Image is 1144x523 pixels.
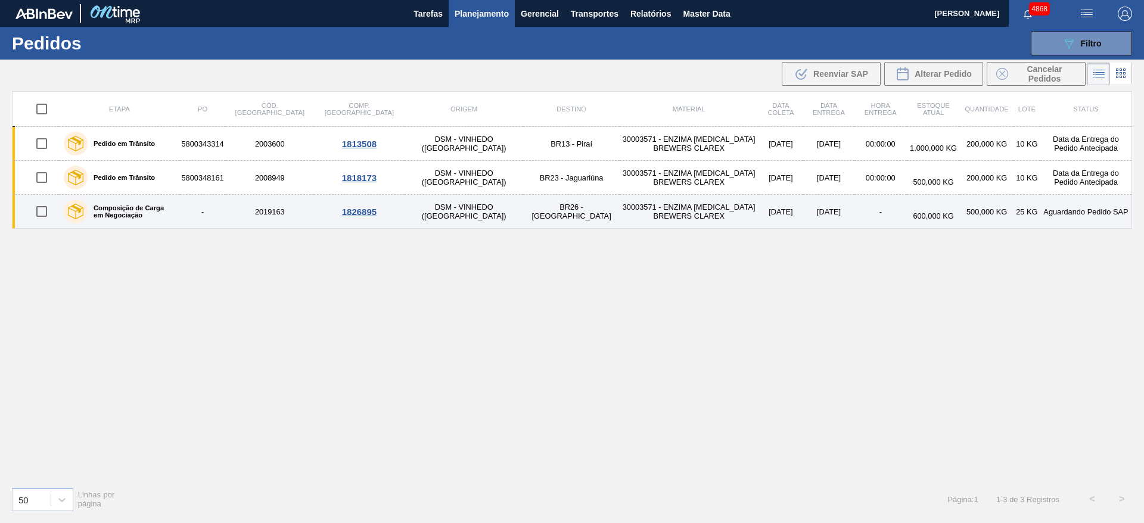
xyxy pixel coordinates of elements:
[987,62,1086,86] div: Cancelar Pedidos em Massa
[316,139,403,149] div: 1813508
[917,102,950,116] span: Estoque atual
[1040,161,1132,195] td: Data da Entrega do Pedido Antecipada
[620,127,758,161] td: 30003571 - ENZIMA [MEDICAL_DATA] BREWERS CLAREX
[455,7,509,21] span: Planejamento
[673,105,705,113] span: Material
[180,195,226,229] td: -
[18,494,29,505] div: 50
[1040,195,1132,229] td: Aguardando Pedido SAP
[854,195,907,229] td: -
[1031,32,1132,55] button: Filtro
[630,7,671,21] span: Relatórios
[88,174,155,181] label: Pedido em Trânsito
[865,102,897,116] span: Hora Entrega
[913,211,953,220] span: 600,000 KG
[803,127,854,161] td: [DATE]
[523,195,619,229] td: BR26 - [GEOGRAPHIC_DATA]
[782,62,881,86] div: Reenviar SAP
[1077,484,1107,514] button: <
[1110,63,1132,85] div: Visão em Cards
[109,105,130,113] span: Etapa
[235,102,304,116] span: Cód. [GEOGRAPHIC_DATA]
[803,195,854,229] td: [DATE]
[960,161,1013,195] td: 200,000 KG
[226,195,314,229] td: 2019163
[803,161,854,195] td: [DATE]
[571,7,618,21] span: Transportes
[316,173,403,183] div: 1818173
[450,105,477,113] span: Origem
[198,105,207,113] span: PO
[414,7,443,21] span: Tarefas
[987,62,1086,86] button: Cancelar Pedidos
[910,144,957,152] span: 1.000,000 KG
[405,161,524,195] td: DSM - VINHEDO ([GEOGRAPHIC_DATA])
[1118,7,1132,21] img: Logout
[767,102,794,116] span: Data coleta
[1040,127,1132,161] td: Data da Entrega do Pedido Antecipada
[758,127,804,161] td: [DATE]
[325,102,394,116] span: Comp. [GEOGRAPHIC_DATA]
[1073,105,1098,113] span: Status
[13,127,1132,161] a: Pedido em Trânsito58003433142003600DSM - VINHEDO ([GEOGRAPHIC_DATA])BR13 - Piraí30003571 - ENZIMA...
[13,161,1132,195] a: Pedido em Trânsito58003481612008949DSM - VINHEDO ([GEOGRAPHIC_DATA])BR23 - Jaguariúna30003571 - E...
[180,127,226,161] td: 5800343314
[854,127,907,161] td: 00:00:00
[78,490,115,508] span: Linhas por página
[813,102,845,116] span: Data entrega
[1009,5,1047,22] button: Notificações
[1018,105,1036,113] span: Lote
[758,195,804,229] td: [DATE]
[180,161,226,195] td: 5800348161
[523,127,619,161] td: BR13 - Piraí
[316,207,403,217] div: 1826895
[813,69,868,79] span: Reenviar SAP
[521,7,559,21] span: Gerencial
[1014,195,1040,229] td: 25 KG
[1029,2,1050,15] span: 4868
[1081,39,1102,48] span: Filtro
[523,161,619,195] td: BR23 - Jaguariúna
[947,495,978,504] span: Página : 1
[15,8,73,19] img: TNhmsLtSVTkK8tSr43FrP2fwEKptu5GPRR3wAAAABJRU5ErkJggg==
[12,36,190,50] h1: Pedidos
[88,204,175,219] label: Composição de Carga em Negociação
[226,127,314,161] td: 2003600
[557,105,586,113] span: Destino
[226,161,314,195] td: 2008949
[1014,161,1040,195] td: 10 KG
[884,62,983,86] div: Alterar Pedido
[405,127,524,161] td: DSM - VINHEDO ([GEOGRAPHIC_DATA])
[758,161,804,195] td: [DATE]
[683,7,730,21] span: Master Data
[854,161,907,195] td: 00:00:00
[13,195,1132,229] a: Composição de Carga em Negociação-2019163DSM - VINHEDO ([GEOGRAPHIC_DATA])BR26 - [GEOGRAPHIC_DATA...
[1013,64,1076,83] span: Cancelar Pedidos
[965,105,1008,113] span: Quantidade
[1087,63,1110,85] div: Visão em Lista
[405,195,524,229] td: DSM - VINHEDO ([GEOGRAPHIC_DATA])
[620,195,758,229] td: 30003571 - ENZIMA [MEDICAL_DATA] BREWERS CLAREX
[915,69,972,79] span: Alterar Pedido
[996,495,1059,504] span: 1 - 3 de 3 Registros
[960,127,1013,161] td: 200,000 KG
[1107,484,1137,514] button: >
[1014,127,1040,161] td: 10 KG
[620,161,758,195] td: 30003571 - ENZIMA [MEDICAL_DATA] BREWERS CLAREX
[1080,7,1094,21] img: userActions
[960,195,1013,229] td: 500,000 KG
[913,178,953,186] span: 500,000 KG
[88,140,155,147] label: Pedido em Trânsito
